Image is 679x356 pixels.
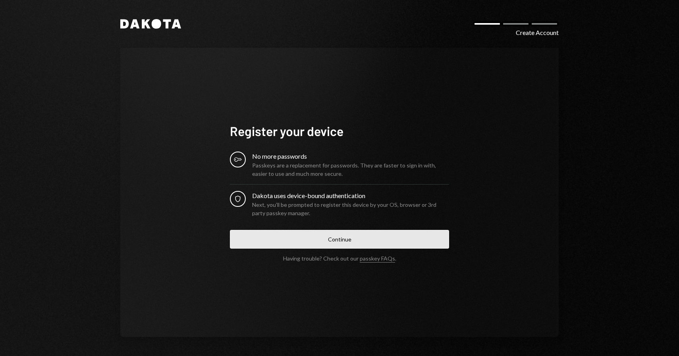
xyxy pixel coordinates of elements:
[252,191,449,200] div: Dakota uses device-bound authentication
[252,161,449,178] div: Passkeys are a replacement for passwords. They are faster to sign in with, easier to use and much...
[252,200,449,217] div: Next, you’ll be prompted to register this device by your OS, browser or 3rd party passkey manager.
[230,123,449,139] h1: Register your device
[283,255,396,262] div: Having trouble? Check out our .
[230,230,449,249] button: Continue
[252,152,449,161] div: No more passwords
[360,255,395,263] a: passkey FAQs
[516,28,559,37] div: Create Account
